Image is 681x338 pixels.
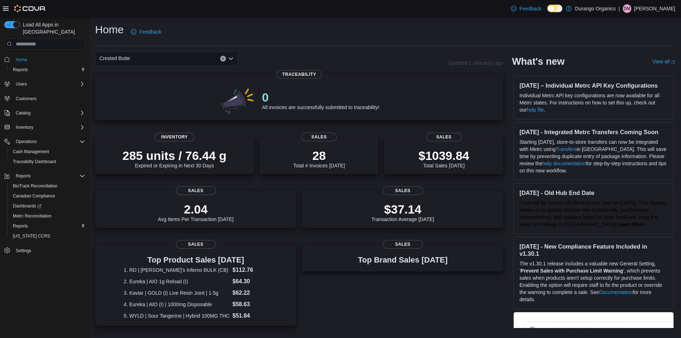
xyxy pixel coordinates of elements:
a: Learn More [617,221,644,227]
button: Users [13,80,30,88]
button: Reports [7,221,88,231]
button: Cash Management [7,147,88,157]
div: Transaction Average [DATE] [371,202,434,222]
span: Dashboards [10,202,85,210]
span: Traceabilty Dashboard [10,157,85,166]
span: Load All Apps in [GEOGRAPHIC_DATA] [20,21,85,35]
div: Total # Invoices [DATE] [293,148,345,168]
span: Catalog [16,110,30,116]
span: DM [624,4,631,13]
div: Expired or Expiring in Next 30 Days [123,148,227,168]
button: Customers [1,93,88,104]
p: $1039.84 [419,148,469,163]
span: BioTrack Reconciliation [10,182,85,190]
span: Sales [426,133,462,141]
button: Home [1,54,88,64]
h3: [DATE] - Integrated Metrc Transfers Coming Soon [519,128,668,136]
a: Customers [13,94,39,103]
dt: 5. WYLD | Sour Tangerine | Hybrid 100MG THC [124,312,230,319]
button: Traceabilty Dashboard [7,157,88,167]
span: Cash Management [10,147,85,156]
div: Total Sales [DATE] [419,148,469,168]
span: BioTrack Reconciliation [13,183,58,189]
button: Canadian Compliance [7,191,88,201]
h3: Top Product Sales [DATE] [124,256,268,264]
span: Canadian Compliance [10,192,85,200]
span: Reports [10,222,85,230]
p: The v1.30.1 release includes a valuable new General Setting, ' ', which prevents sales when produ... [519,260,668,303]
a: Metrc Reconciliation [10,212,54,220]
dd: $51.84 [232,312,268,320]
a: help file [527,107,544,113]
button: Operations [13,137,40,146]
span: Users [13,80,85,88]
a: Dashboards [10,202,44,210]
span: Customers [16,96,36,102]
div: Daniel Mendoza [623,4,631,13]
span: Metrc Reconciliation [13,213,51,219]
p: 28 [293,148,345,163]
h3: [DATE] - New Compliance Feature Included in v1.30.1 [519,243,668,257]
span: Metrc Reconciliation [10,212,85,220]
span: Traceabilty Dashboard [13,159,56,165]
span: Inventory [154,133,194,141]
button: Operations [1,137,88,147]
span: Reports [10,65,85,74]
span: Sales [383,186,423,195]
dd: $64.30 [232,277,268,286]
input: Dark Mode [547,5,562,12]
span: Reports [13,223,28,229]
a: help documentation [542,161,586,166]
button: Users [1,79,88,89]
span: Reports [16,173,31,179]
a: Feedback [508,1,544,16]
span: Reports [13,67,28,73]
svg: External link [671,60,675,64]
p: 285 units / 76.44 g [123,148,227,163]
span: Cash Management [13,149,49,155]
dd: $62.22 [232,289,268,297]
button: Settings [1,245,88,256]
p: Individual Metrc API key configurations are now available for all Metrc states. For instructions ... [519,92,668,113]
img: 0 [219,86,256,114]
span: Reports [13,172,85,180]
button: Reports [1,171,88,181]
span: Operations [16,139,37,144]
a: Cash Management [10,147,52,156]
button: Metrc Reconciliation [7,211,88,221]
p: Updated 1 minute(s) ago [448,60,503,66]
p: [PERSON_NAME] [634,4,675,13]
p: | [618,4,620,13]
dd: $58.63 [232,300,268,309]
dt: 4. Eureka | AIO (I) | 1000mg Disposable [124,301,230,308]
span: Settings [16,248,31,254]
span: Home [16,57,27,63]
span: Inventory [13,123,85,132]
span: Inventory [16,124,33,130]
button: [US_STATE] CCRS [7,231,88,241]
h3: [DATE] – Individual Metrc API Key Configurations [519,82,668,89]
span: Settings [13,246,85,255]
button: BioTrack Reconciliation [7,181,88,191]
a: Transfers [556,146,577,152]
div: Avg Items Per Transaction [DATE] [158,202,234,222]
dt: 1. RD | [PERSON_NAME]'s Inferno BULK (CB) [124,266,230,274]
button: Reports [7,65,88,75]
a: Reports [10,222,31,230]
span: Dashboards [13,203,41,209]
span: [US_STATE] CCRS [13,233,50,239]
dt: 2. Eureka | AIO 1g Reload (I) [124,278,230,285]
span: Home [13,55,85,64]
a: Settings [13,246,34,255]
span: Crested Butte [99,54,130,63]
span: Washington CCRS [10,232,85,240]
span: Sales [301,133,337,141]
h3: [DATE] - Old Hub End Date [519,189,668,196]
strong: Prevent Sales with Purchase Limit Warning [520,268,623,274]
span: Sales [383,240,423,249]
span: Sales [176,186,216,195]
span: Operations [13,137,85,146]
p: 0 [262,90,379,104]
button: Catalog [13,109,33,117]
